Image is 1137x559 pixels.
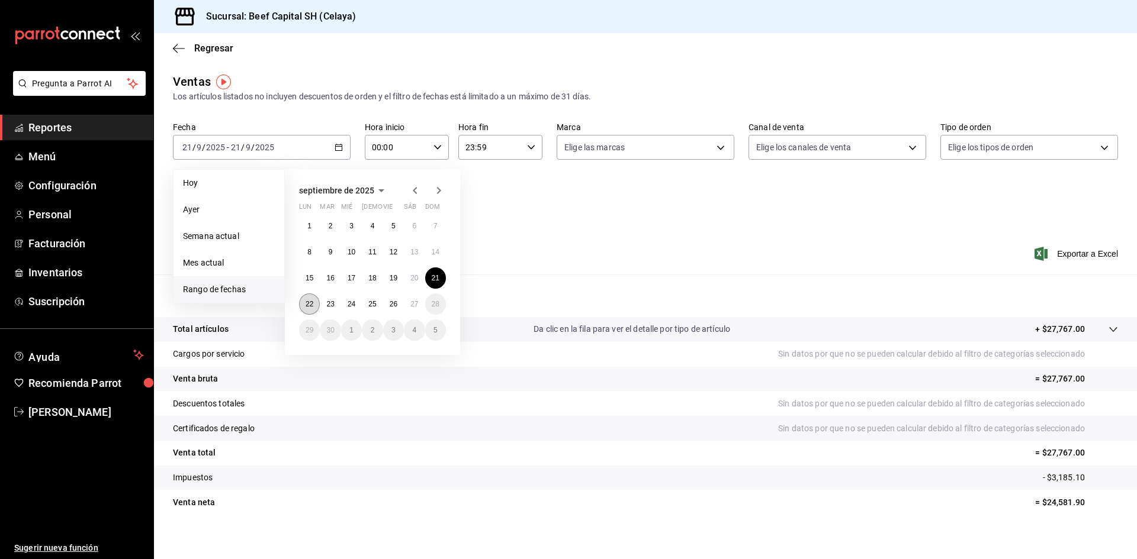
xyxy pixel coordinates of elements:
[329,248,333,256] abbr: 9 de septiembre de 2025
[173,289,1118,303] p: Resumen
[410,274,418,282] abbr: 20 de septiembre de 2025
[251,143,255,152] span: /
[362,203,432,215] abbr: jueves
[410,300,418,308] abbr: 27 de septiembre de 2025
[432,274,439,282] abbr: 21 de septiembre de 2025
[390,248,397,256] abbr: 12 de septiembre de 2025
[404,215,425,237] button: 6 de septiembre de 2025
[362,267,383,289] button: 18 de septiembre de 2025
[433,222,438,230] abbr: 7 de septiembre de 2025
[192,143,196,152] span: /
[433,326,438,334] abbr: 5 de octubre de 2025
[183,283,275,296] span: Rango de fechas
[383,293,404,315] button: 26 de septiembre de 2025
[299,186,374,195] span: septiembre de 2025
[1035,447,1118,459] p: = $27,767.00
[173,447,216,459] p: Venta total
[383,319,404,341] button: 3 de octubre de 2025
[196,143,202,152] input: --
[362,215,383,237] button: 4 de septiembre de 2025
[365,123,449,131] label: Hora inicio
[1043,471,1118,484] p: - $3,185.10
[749,123,926,131] label: Canal de venta
[28,206,144,222] span: Personal
[173,398,245,410] p: Descuentos totales
[173,496,215,509] p: Venta neta
[404,203,416,215] abbr: sábado
[32,77,127,90] span: Pregunta a Parrot AI
[368,300,376,308] abbr: 25 de septiembre de 2025
[320,319,341,341] button: 30 de septiembre de 2025
[216,75,231,89] img: Tooltip marker
[778,398,1118,410] p: Sin datos por que no se pueden calcular debido al filtro de categorías seleccionado
[1035,496,1118,509] p: = $24,581.90
[13,71,146,96] button: Pregunta a Parrot AI
[390,300,397,308] abbr: 26 de septiembre de 2025
[412,326,416,334] abbr: 4 de octubre de 2025
[371,222,375,230] abbr: 4 de septiembre de 2025
[14,542,144,554] span: Sugerir nueva función
[173,348,245,360] p: Cargos por servicio
[390,274,397,282] abbr: 19 de septiembre de 2025
[412,222,416,230] abbr: 6 de septiembre de 2025
[28,235,144,251] span: Facturación
[348,248,355,256] abbr: 10 de septiembre de 2025
[28,177,144,193] span: Configuración
[299,203,311,215] abbr: lunes
[299,183,388,198] button: septiembre de 2025
[28,375,144,391] span: Recomienda Parrot
[410,248,418,256] abbr: 13 de septiembre de 2025
[341,241,362,263] button: 10 de septiembre de 2025
[130,31,140,40] button: open_drawer_menu
[564,141,625,153] span: Elige las marcas
[1037,247,1118,261] button: Exportar a Excel
[391,222,396,230] abbr: 5 de septiembre de 2025
[425,293,446,315] button: 28 de septiembre de 2025
[255,143,275,152] input: ----
[28,119,144,135] span: Reportes
[383,203,393,215] abbr: viernes
[183,230,275,243] span: Semana actual
[778,348,1118,360] p: Sin datos por que no se pueden calcular debido al filtro de categorías seleccionado
[425,215,446,237] button: 7 de septiembre de 2025
[371,326,375,334] abbr: 2 de octubre de 2025
[326,300,334,308] abbr: 23 de septiembre de 2025
[241,143,245,152] span: /
[326,274,334,282] abbr: 16 de septiembre de 2025
[183,203,275,216] span: Ayer
[307,222,311,230] abbr: 1 de septiembre de 2025
[348,274,355,282] abbr: 17 de septiembre de 2025
[391,326,396,334] abbr: 3 de octubre de 2025
[205,143,226,152] input: ----
[183,257,275,269] span: Mes actual
[383,215,404,237] button: 5 de septiembre de 2025
[341,203,352,215] abbr: miércoles
[458,123,542,131] label: Hora fin
[194,43,233,54] span: Regresar
[173,43,233,54] button: Regresar
[173,73,211,91] div: Ventas
[341,267,362,289] button: 17 de septiembre de 2025
[362,319,383,341] button: 2 de octubre de 2025
[28,264,144,280] span: Inventarios
[778,422,1118,435] p: Sin datos por que no se pueden calcular debido al filtro de categorías seleccionado
[227,143,229,152] span: -
[349,326,354,334] abbr: 1 de octubre de 2025
[404,319,425,341] button: 4 de octubre de 2025
[299,215,320,237] button: 1 de septiembre de 2025
[306,300,313,308] abbr: 22 de septiembre de 2025
[197,9,356,24] h3: Sucursal: Beef Capital SH (Celaya)
[28,293,144,309] span: Suscripción
[948,141,1033,153] span: Elige los tipos de orden
[404,241,425,263] button: 13 de septiembre de 2025
[230,143,241,152] input: --
[320,241,341,263] button: 9 de septiembre de 2025
[183,177,275,189] span: Hoy
[320,203,334,215] abbr: martes
[306,274,313,282] abbr: 15 de septiembre de 2025
[534,323,730,335] p: Da clic en la fila para ver el detalle por tipo de artículo
[383,267,404,289] button: 19 de septiembre de 2025
[349,222,354,230] abbr: 3 de septiembre de 2025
